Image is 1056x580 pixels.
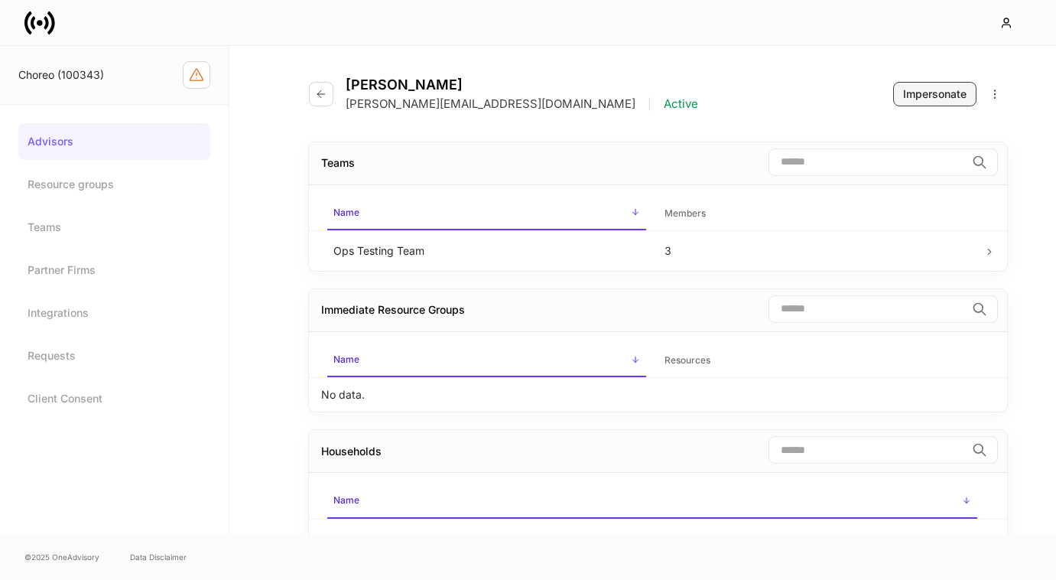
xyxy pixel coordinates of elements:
[18,380,210,417] a: Client Consent
[18,252,210,288] a: Partner Firms
[903,86,967,102] div: Impersonate
[664,96,698,112] p: Active
[18,337,210,374] a: Requests
[18,295,210,331] a: Integrations
[893,82,976,106] button: Impersonate
[658,345,977,376] span: Resources
[18,67,183,83] div: Choreo (100343)
[664,206,706,220] h6: Members
[327,485,977,518] span: Name
[652,230,983,271] td: 3
[346,77,698,93] h4: [PERSON_NAME]
[18,209,210,246] a: Teams
[327,197,646,230] span: Name
[321,302,465,318] div: Immediate Resource Groups
[321,155,355,171] div: Teams
[333,493,359,507] h6: Name
[18,166,210,203] a: Resource groups
[658,198,977,230] span: Members
[321,444,382,459] div: Households
[18,123,210,160] a: Advisors
[130,551,187,563] a: Data Disclaimer
[346,96,635,112] p: [PERSON_NAME][EMAIL_ADDRESS][DOMAIN_NAME]
[321,387,365,402] p: No data.
[321,519,983,559] td: [PERSON_NAME]
[24,551,99,563] span: © 2025 OneAdvisory
[333,352,359,367] h6: Name
[327,344,646,377] span: Name
[664,353,710,367] h6: Resources
[321,230,652,271] td: Ops Testing Team
[183,61,210,89] button: Firm configuration warnings
[333,205,359,220] h6: Name
[648,96,651,112] p: |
